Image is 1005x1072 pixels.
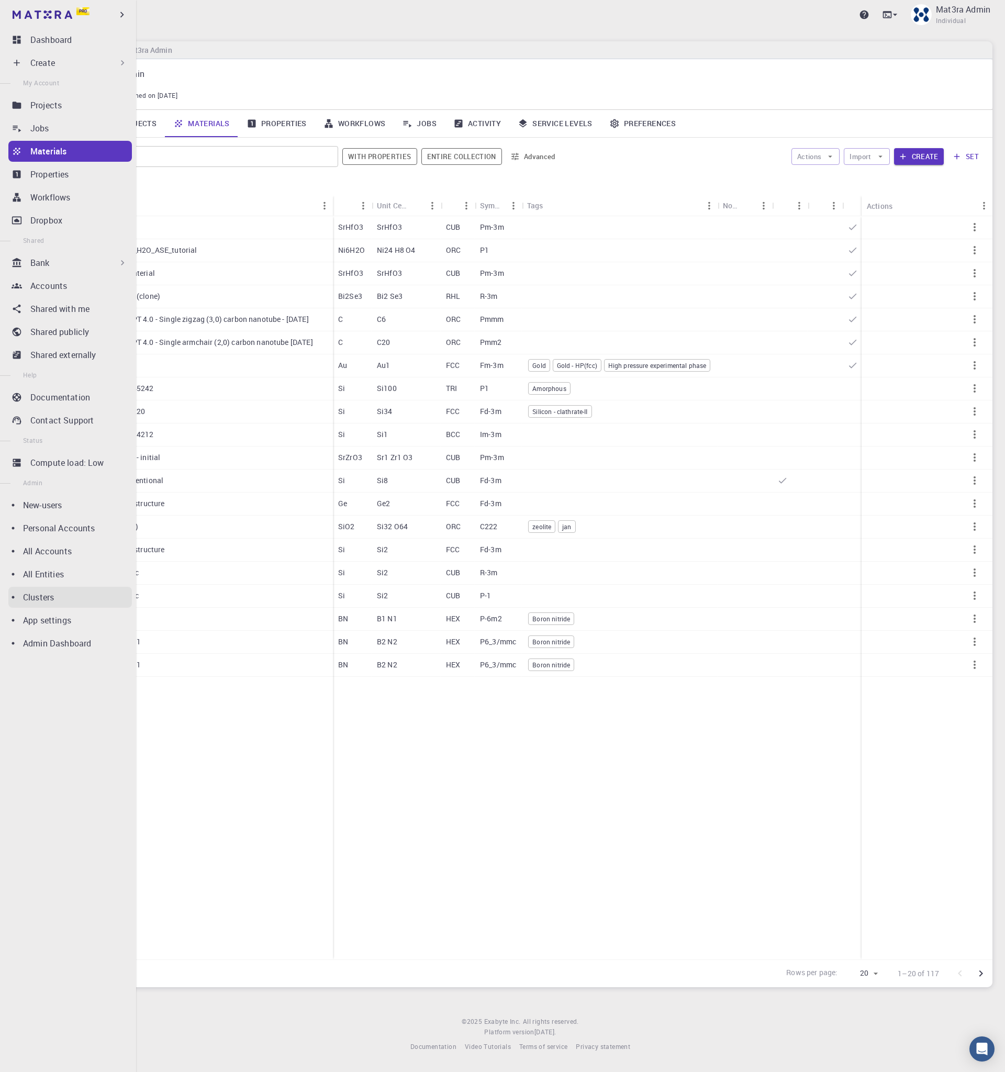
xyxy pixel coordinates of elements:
span: Exabyte Inc. [484,1017,521,1025]
p: SrHfO3 [377,268,402,278]
a: All Accounts [8,541,132,562]
p: Fm-3m [480,360,504,371]
p: Shared externally [30,349,96,361]
p: Compute load: Low [30,456,104,469]
p: CUB [446,590,460,601]
button: Menu [424,197,441,214]
p: C222 [480,521,498,532]
div: Symmetry [475,195,522,216]
p: TRI [446,383,457,394]
span: Boron nitride [529,638,574,646]
p: Si [338,406,345,417]
p: Materials [30,145,66,158]
p: Au1 [377,360,390,371]
button: Sort [777,197,794,214]
p: P1 [480,383,489,394]
div: Actions [862,196,992,216]
button: Menu [791,197,808,214]
p: Dashboard [30,33,72,46]
button: Sort [407,197,424,214]
div: Name [106,196,333,216]
button: With properties [342,148,417,165]
span: [DATE] . [534,1028,556,1036]
p: CUB [446,222,460,232]
span: Documentation [410,1042,456,1051]
p: B2 N2 [377,660,397,670]
p: Projects [30,99,62,111]
a: Service Levels [509,110,601,137]
p: P-1 [480,590,491,601]
p: Personal Accounts [23,522,95,534]
img: logo [13,10,72,19]
p: Si2 [377,544,388,555]
a: Contact Support [8,410,132,431]
p: Si1 [377,429,388,440]
div: Non-periodic [718,195,772,216]
p: Si [338,383,345,394]
span: All rights reserved. [523,1017,579,1027]
button: Entire collection [421,148,502,165]
a: Clusters [8,587,132,608]
p: Bi2 Se3 [377,291,403,301]
div: Public [842,195,874,216]
div: Non-periodic [723,195,739,216]
p: Fd-3m [480,498,501,509]
p: R-3m [480,291,498,301]
p: SrZrO3 [338,452,362,463]
button: Create [894,148,944,165]
div: 20 [842,966,881,981]
p: Si [338,567,345,578]
button: Advanced [506,148,561,165]
span: Gold - HP(fcc) [553,361,601,370]
p: Pm-3m [480,268,504,278]
a: Activity [445,110,509,137]
p: BCC [446,429,460,440]
p: Jobs [30,122,49,135]
p: Bi2Se3 [338,291,362,301]
a: Workflows [8,187,132,208]
div: Open Intercom Messenger [969,1036,995,1062]
p: ORC [446,314,461,325]
p: HEX [446,660,460,670]
a: Privacy statement [576,1042,630,1052]
span: Video Tutorials [465,1042,511,1051]
div: Default [772,195,808,216]
span: zeolite [529,522,555,531]
p: All Accounts [23,545,72,557]
p: initial_structure [111,498,165,509]
p: CUB [446,268,460,278]
button: Menu [976,197,992,214]
h6: Mat3ra Admin [120,44,172,56]
p: App settings [23,614,71,627]
p: Dropbox [30,214,62,227]
p: P6_3/mmc [480,636,516,647]
span: Silicon - clathrate-II [529,407,591,416]
p: ORC [446,521,461,532]
a: Properties [238,110,315,137]
span: Boron nitride [529,615,574,623]
p: CUB [446,567,460,578]
p: Contact Support [30,414,94,427]
span: Shared [23,236,44,244]
p: Bank [30,256,50,269]
span: Privacy statement [576,1042,630,1051]
p: Pmm2 [480,337,502,348]
a: All Entities [8,564,132,585]
div: Formula [333,195,372,216]
p: R-3m [480,567,498,578]
p: HEX [446,636,460,647]
p: Si conventional [111,475,163,486]
p: ORC [446,337,461,348]
p: Si8 [377,475,388,486]
p: B2 N2 [377,636,397,647]
a: Video Tutorials [465,1042,511,1052]
p: ORC [446,245,461,255]
a: Shared externally [8,344,132,365]
p: Sr1 Zr1 O3 [377,452,413,463]
div: Lattice [441,195,475,216]
p: Si2 [377,567,388,578]
div: Tags [522,195,718,216]
button: Sort [813,197,830,214]
p: P-6m2 [480,613,502,624]
button: Menu [355,197,372,214]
